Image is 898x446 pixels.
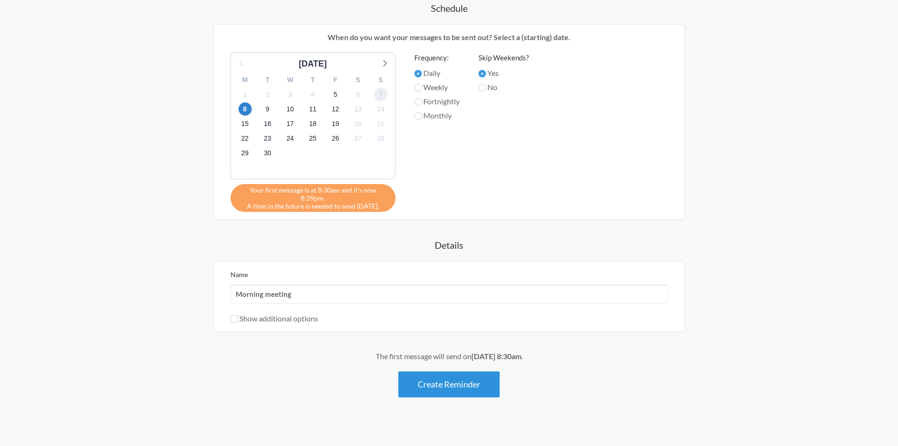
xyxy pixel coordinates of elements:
label: Yes [478,67,529,79]
input: No [478,84,486,92]
input: Show additional options [231,315,238,323]
label: Fortnightly [414,96,460,107]
span: Thursday 16 October 2025 [261,118,274,131]
input: Weekly [414,84,422,92]
div: [DATE] [295,58,331,70]
p: When do you want your messages to be sent out? Select a (starting) date. [221,32,677,43]
h4: Schedule [176,1,723,15]
input: Fortnightly [414,98,422,106]
span: Tuesday 14 October 2025 [374,102,387,116]
span: Your first message is at 8:30am and it's now 8:29pm. [238,186,388,202]
label: Weekly [414,82,460,93]
span: Friday 24 October 2025 [284,132,297,145]
span: Sunday 12 October 2025 [329,102,342,116]
span: Thursday 30 October 2025 [261,147,274,160]
span: Tuesday 21 October 2025 [374,118,387,131]
label: Skip Weekends? [478,52,529,63]
span: Saturday 4 October 2025 [306,88,320,101]
span: Monday 27 October 2025 [352,132,365,145]
label: Frequency: [414,52,460,63]
label: No [478,82,529,93]
span: Tuesday 7 October 2025 [374,88,387,101]
span: Friday 3 October 2025 [284,88,297,101]
label: Name [231,270,248,278]
span: Thursday 2 October 2025 [261,88,274,101]
div: M [234,73,256,87]
div: T [302,73,324,87]
span: Monday 6 October 2025 [352,88,365,101]
span: Sunday 5 October 2025 [329,88,342,101]
label: Show additional options [231,314,318,323]
span: Friday 17 October 2025 [284,118,297,131]
div: F [324,73,347,87]
span: Saturday 18 October 2025 [306,118,320,131]
span: Sunday 26 October 2025 [329,132,342,145]
div: S [370,73,392,87]
span: Wednesday 29 October 2025 [239,147,252,160]
label: Monthly [414,110,460,121]
input: Daily [414,70,422,77]
span: Wednesday 15 October 2025 [239,118,252,131]
label: Daily [414,67,460,79]
div: A time in the future is needed to send [DATE]. [231,184,395,212]
span: Saturday 11 October 2025 [306,102,320,116]
span: Thursday 9 October 2025 [261,102,274,116]
strong: [DATE] 8:30am [471,352,521,361]
span: Saturday 25 October 2025 [306,132,320,145]
input: We suggest a 2 to 4 word name [231,285,668,303]
div: The first message will send on . [176,351,723,362]
span: Friday 10 October 2025 [284,102,297,116]
span: Monday 13 October 2025 [352,102,365,116]
span: Monday 20 October 2025 [352,118,365,131]
div: W [279,73,302,87]
input: Monthly [414,112,422,120]
button: Create Reminder [398,371,500,397]
span: Sunday 19 October 2025 [329,118,342,131]
span: Thursday 23 October 2025 [261,132,274,145]
div: T [256,73,279,87]
input: Yes [478,70,486,77]
span: Wednesday 1 October 2025 [239,88,252,101]
span: Wednesday 22 October 2025 [239,132,252,145]
div: S [347,73,370,87]
h4: Details [176,238,723,252]
span: Tuesday 28 October 2025 [374,132,387,145]
span: Wednesday 8 October 2025 [239,102,252,116]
